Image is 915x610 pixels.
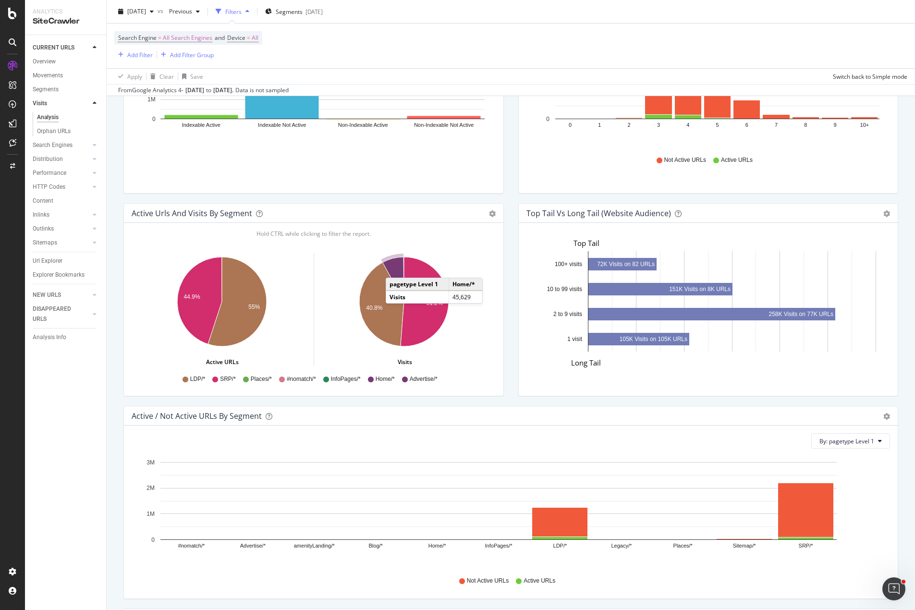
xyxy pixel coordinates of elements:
text: Legacy/* [611,543,632,549]
text: 3M [146,459,155,466]
text: 0 [546,116,549,122]
div: Inlinks [33,210,49,220]
div: Distribution [33,154,63,164]
text: 500K [536,90,549,97]
div: Top Tail [573,238,890,248]
text: 151K Visits on 8K URLs [669,286,731,293]
text: 55% [248,304,260,310]
div: Segments [33,85,59,95]
text: Indexable Active [182,122,220,128]
div: Overview [33,57,56,67]
svg: A chart. [314,254,494,365]
div: Add Filter [127,50,153,59]
div: Apply [127,72,142,80]
div: Active / Not Active URLs by Segment [132,411,262,421]
text: 0 [152,116,156,122]
div: Search Engines [33,140,73,150]
text: Home/* [428,543,446,549]
a: Distribution [33,154,90,164]
text: #nomatch/* [178,543,205,549]
text: 40.8% [366,305,382,312]
button: Segments[DATE] [261,4,327,19]
span: Active URLs [524,577,555,585]
button: Save [178,69,203,84]
span: InfoPages/* [331,375,361,383]
a: Movements [33,71,99,81]
div: gear [883,413,890,420]
a: Sitemaps [33,238,90,248]
span: By: pagetype Level 1 [819,437,874,445]
text: 9 [833,122,836,128]
div: [DATE] [305,7,323,15]
a: Inlinks [33,210,90,220]
a: Outlinks [33,224,90,234]
button: Switch back to Simple mode [829,69,907,84]
text: 7 [774,122,777,128]
div: Top Tail vs Long Tail (Website Audience) [526,208,671,218]
div: Filters [225,7,242,15]
a: Analysis [37,112,99,122]
span: Advertise/* [410,375,438,383]
text: 2M [146,485,155,491]
svg: A chart. [132,254,312,365]
div: [DATE] [185,86,204,95]
a: Explorer Bookmarks [33,270,99,280]
svg: A chart. [526,251,887,363]
text: 3 [657,122,659,128]
svg: A chart. [132,456,883,568]
a: Performance [33,168,90,178]
button: Filters [212,4,253,19]
div: gear [489,210,496,217]
div: Clear [159,72,174,80]
div: CURRENT URLS [33,43,74,53]
div: gear [883,210,890,217]
span: LDP/* [190,375,205,383]
a: Analysis Info [33,332,99,342]
span: SRP/* [220,375,236,383]
a: DISAPPEARED URLS [33,304,90,324]
span: Not Active URLs [664,156,706,164]
div: Url Explorer [33,256,62,266]
span: = [158,34,161,42]
div: Save [190,72,203,80]
text: 258K Visits on 77K URLs [769,311,833,317]
span: vs [158,6,165,14]
text: Indexable Not Active [258,122,306,128]
div: [DATE] . [213,86,233,95]
span: Active URLs [721,156,753,164]
td: Home/* [449,278,483,291]
a: Url Explorer [33,256,99,266]
button: Clear [146,69,174,84]
text: Advertise/* [240,543,266,549]
text: Non-Indexable Not Active [414,122,474,128]
text: 2 to 9 visits [553,310,582,317]
text: 1 visit [567,335,582,342]
text: 44.9% [184,293,200,300]
text: Sitemap/* [733,543,756,549]
button: Previous [165,4,204,19]
span: and [215,34,225,42]
span: 2025 Sep. 20th [127,7,146,15]
span: Home/* [376,375,395,383]
td: pagetype Level 1 [386,278,449,291]
text: Non-Indexable Active [338,122,388,128]
text: 10 to 99 visits [547,285,582,292]
div: Performance [33,168,66,178]
text: SRP/* [799,543,814,549]
div: Orphan URLs [37,126,71,136]
text: 105K Visits on 105K URLs [619,336,687,342]
div: Analysis Info [33,332,66,342]
span: Device [227,34,245,42]
span: Search Engine [118,34,157,42]
a: HTTP Codes [33,182,90,192]
button: Apply [114,69,142,84]
a: Segments [33,85,99,95]
span: Places/* [251,375,272,383]
a: Orphan URLs [37,126,99,136]
div: Add Filter Group [170,50,214,59]
div: Analysis [37,112,59,122]
text: 4 [686,122,689,128]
